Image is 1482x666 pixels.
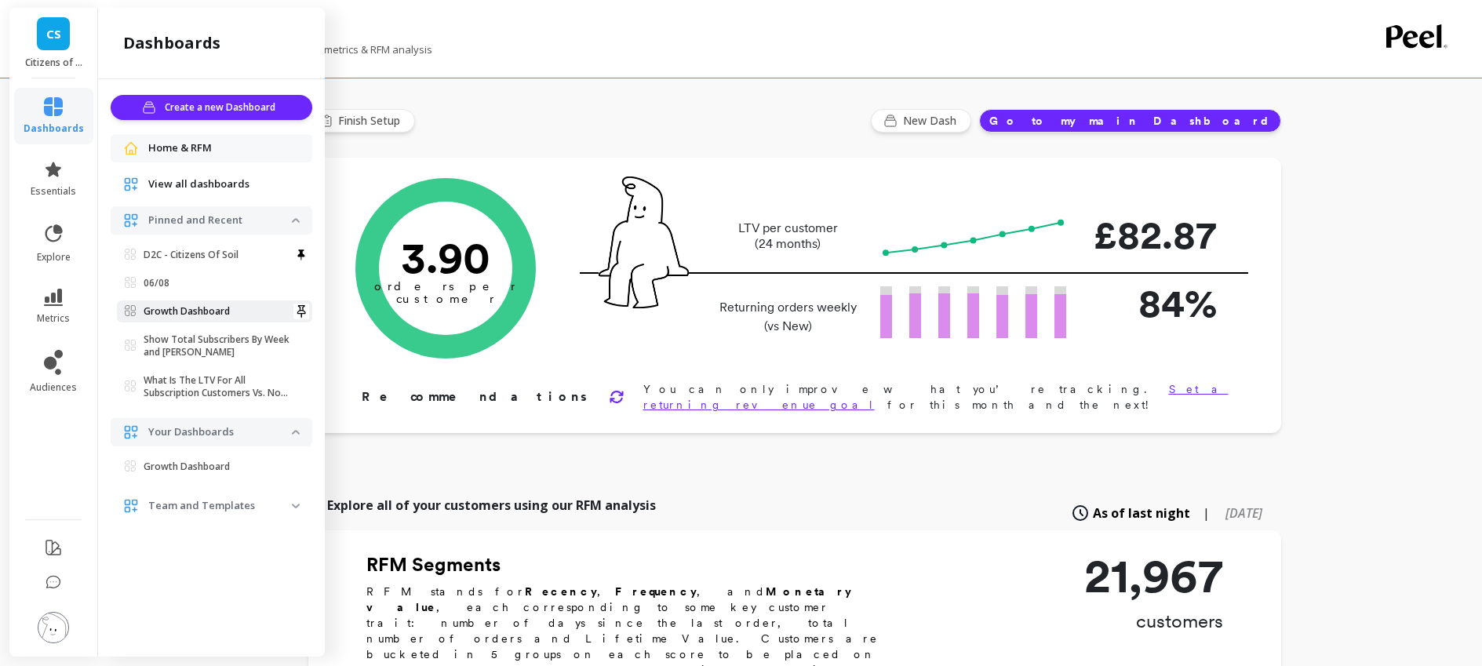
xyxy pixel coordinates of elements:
p: customers [1084,609,1223,634]
span: audiences [30,381,77,394]
p: 21,967 [1084,552,1223,599]
p: Explore all of your customers using our RFM analysis [327,496,656,515]
h2: RFM Segments [366,552,900,577]
img: down caret icon [292,430,300,435]
span: CS [46,25,61,43]
button: Finish Setup [308,109,415,133]
tspan: customer [395,292,495,306]
span: Create a new Dashboard [165,100,280,115]
span: View all dashboards [148,177,249,192]
p: £82.87 [1091,206,1217,264]
img: tab_keywords_by_traffic_grey.svg [156,91,169,104]
div: Domain Overview [60,93,140,103]
img: navigation item icon [123,213,139,228]
span: explore [37,251,71,264]
p: You can only improve what you’re tracking. for this month and the next! [643,381,1231,413]
text: 3.90 [401,231,490,283]
p: Show Total Subscribers By Week and [PERSON_NAME] [144,333,292,358]
span: As of last night [1093,504,1190,522]
p: What Is The LTV For All Subscription Customers Vs. Non-subscription Customers? [144,374,292,399]
img: down caret icon [292,218,300,223]
button: Go to my main Dashboard [979,109,1281,133]
img: down caret icon [292,504,300,508]
p: D2C - Citizens Of Soil [144,249,239,261]
span: [DATE] [1225,504,1262,522]
img: navigation item icon [123,498,139,514]
button: Create a new Dashboard [111,95,312,120]
div: v 4.0.25 [44,25,77,38]
img: navigation item icon [123,424,139,440]
span: | [1203,504,1210,522]
span: Finish Setup [338,113,405,129]
tspan: orders per [374,279,517,293]
img: navigation item icon [123,140,139,156]
img: navigation item icon [123,177,139,192]
span: New Dash [903,113,961,129]
p: Your Dashboards [148,424,292,440]
img: website_grey.svg [25,41,38,53]
p: Growth Dashboard [144,460,230,473]
h2: dashboards [123,32,220,54]
span: essentials [31,185,76,198]
div: Domain: [DOMAIN_NAME] [41,41,173,53]
p: Team and Templates [148,498,292,514]
span: Home & RFM [148,140,212,156]
img: profile picture [38,612,69,643]
button: New Dash [871,109,971,133]
div: Keywords by Traffic [173,93,264,103]
p: Recommendations [362,388,590,406]
p: Returning orders weekly (vs New) [715,298,861,336]
b: Frequency [615,585,697,598]
a: View all dashboards [148,177,300,192]
img: pal seatted on line [599,177,689,308]
img: logo_orange.svg [25,25,38,38]
p: LTV per customer (24 months) [715,220,861,252]
img: tab_domain_overview_orange.svg [42,91,55,104]
span: metrics [37,312,70,325]
p: Citizens of Soil [25,56,82,69]
p: Growth Dashboard [144,305,230,318]
p: 84% [1091,274,1217,333]
p: Pinned and Recent [148,213,292,228]
b: Recency [525,585,597,598]
p: 06/08 [144,277,169,289]
span: dashboards [24,122,84,135]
